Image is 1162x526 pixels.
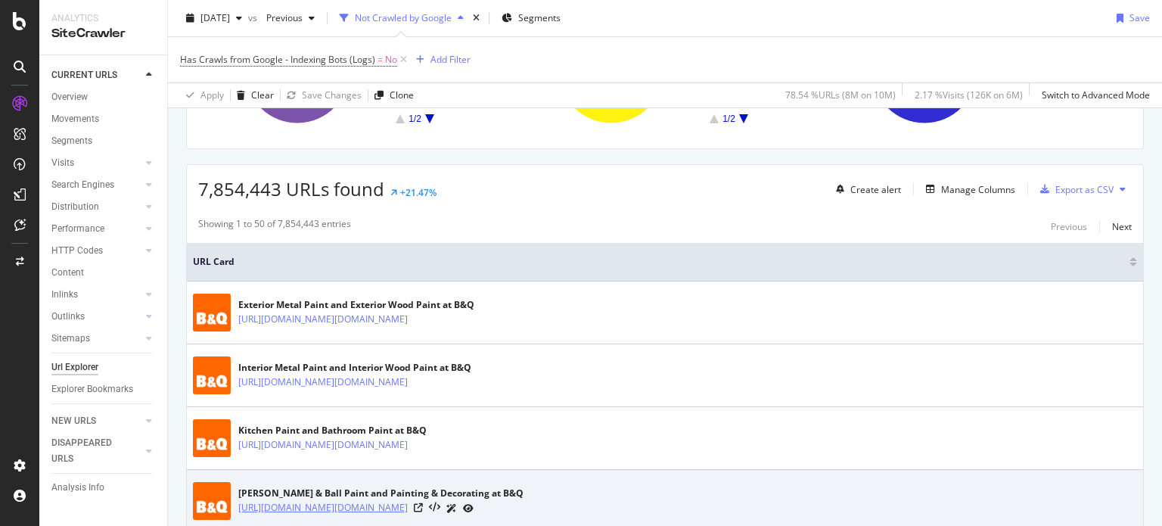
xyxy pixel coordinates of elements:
div: Analysis Info [51,480,104,496]
div: Add Filter [430,53,471,66]
span: vs [248,11,260,24]
div: Inlinks [51,287,78,303]
a: Analysis Info [51,480,157,496]
a: Url Explorer [51,359,157,375]
div: Save Changes [302,89,362,101]
div: Segments [51,133,92,149]
button: View HTML Source [429,503,440,513]
span: Segments [518,11,561,24]
span: No [385,49,397,70]
div: Exterior Metal Paint and Exterior Wood Paint at B&Q [238,298,474,312]
div: Overview [51,89,88,105]
button: Previous [260,6,321,30]
div: Save [1129,11,1150,24]
div: Movements [51,111,99,127]
span: Has Crawls from Google - Indexing Bots (Logs) [180,53,375,66]
div: Clone [390,89,414,101]
a: CURRENT URLS [51,67,141,83]
div: Previous [1051,220,1087,233]
button: Next [1112,217,1132,235]
button: Not Crawled by Google [334,6,470,30]
div: A chart. [198,5,501,137]
a: Search Engines [51,177,141,193]
img: main image [193,356,231,394]
a: Movements [51,111,157,127]
a: Outlinks [51,309,141,325]
a: Inlinks [51,287,141,303]
button: Clear [231,83,274,107]
div: Url Explorer [51,359,98,375]
div: Sitemaps [51,331,90,347]
a: Visits [51,155,141,171]
img: main image [193,419,231,457]
text: 1/2 [722,114,735,124]
a: Content [51,265,157,281]
button: Manage Columns [920,180,1015,198]
button: Save Changes [281,83,362,107]
img: main image [193,482,231,520]
div: 2.17 % Visits ( 126K on 6M ) [915,89,1023,101]
a: [URL][DOMAIN_NAME][DOMAIN_NAME] [238,375,408,390]
button: [DATE] [180,6,248,30]
div: Analytics [51,12,155,25]
div: SiteCrawler [51,25,155,42]
div: Not Crawled by Google [355,11,452,24]
button: Create alert [830,177,901,201]
img: main image [193,294,231,331]
div: Outlinks [51,309,85,325]
a: AI Url Details [446,500,457,516]
div: times [470,11,483,26]
div: Performance [51,221,104,237]
div: A chart. [825,5,1128,137]
a: Overview [51,89,157,105]
div: Visits [51,155,74,171]
a: URL Inspection [463,500,474,516]
a: DISAPPEARED URLS [51,435,141,467]
div: Create alert [850,183,901,196]
a: Sitemaps [51,331,141,347]
div: Switch to Advanced Mode [1042,89,1150,101]
div: Clear [251,89,274,101]
button: Segments [496,6,567,30]
a: Segments [51,133,157,149]
span: URL Card [193,255,1126,269]
a: [URL][DOMAIN_NAME][DOMAIN_NAME] [238,312,408,327]
text: 1/2 [409,114,421,124]
div: Explorer Bookmarks [51,381,133,397]
div: Showing 1 to 50 of 7,854,443 entries [198,217,351,235]
button: Clone [368,83,414,107]
a: Visit Online Page [414,503,423,512]
button: Switch to Advanced Mode [1036,83,1150,107]
button: Previous [1051,217,1087,235]
div: Kitchen Paint and Bathroom Paint at B&Q [238,424,474,437]
div: Export as CSV [1055,183,1114,196]
div: [PERSON_NAME] & Ball Paint and Painting & Decorating at B&Q [238,487,524,500]
div: Interior Metal Paint and Interior Wood Paint at B&Q [238,361,474,375]
div: DISAPPEARED URLS [51,435,128,467]
div: Apply [200,89,224,101]
div: +21.47% [400,186,437,199]
div: Next [1112,220,1132,233]
a: NEW URLS [51,413,141,429]
a: Distribution [51,199,141,215]
div: Manage Columns [941,183,1015,196]
div: HTTP Codes [51,243,103,259]
div: 78.54 % URLs ( 8M on 10M ) [785,89,896,101]
text: 34.1% [591,99,617,110]
span: = [377,53,383,66]
div: Distribution [51,199,99,215]
div: CURRENT URLS [51,67,117,83]
div: A chart. [512,5,815,137]
button: Apply [180,83,224,107]
button: Add Filter [410,51,471,69]
button: Save [1111,6,1150,30]
a: [URL][DOMAIN_NAME][DOMAIN_NAME] [238,437,408,453]
span: 7,854,443 URLs found [198,176,384,201]
div: NEW URLS [51,413,96,429]
div: Search Engines [51,177,114,193]
span: 2025 Jul. 10th [200,11,230,24]
a: [URL][DOMAIN_NAME][DOMAIN_NAME] [238,500,408,515]
button: Export as CSV [1034,177,1114,201]
a: Performance [51,221,141,237]
a: Explorer Bookmarks [51,381,157,397]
